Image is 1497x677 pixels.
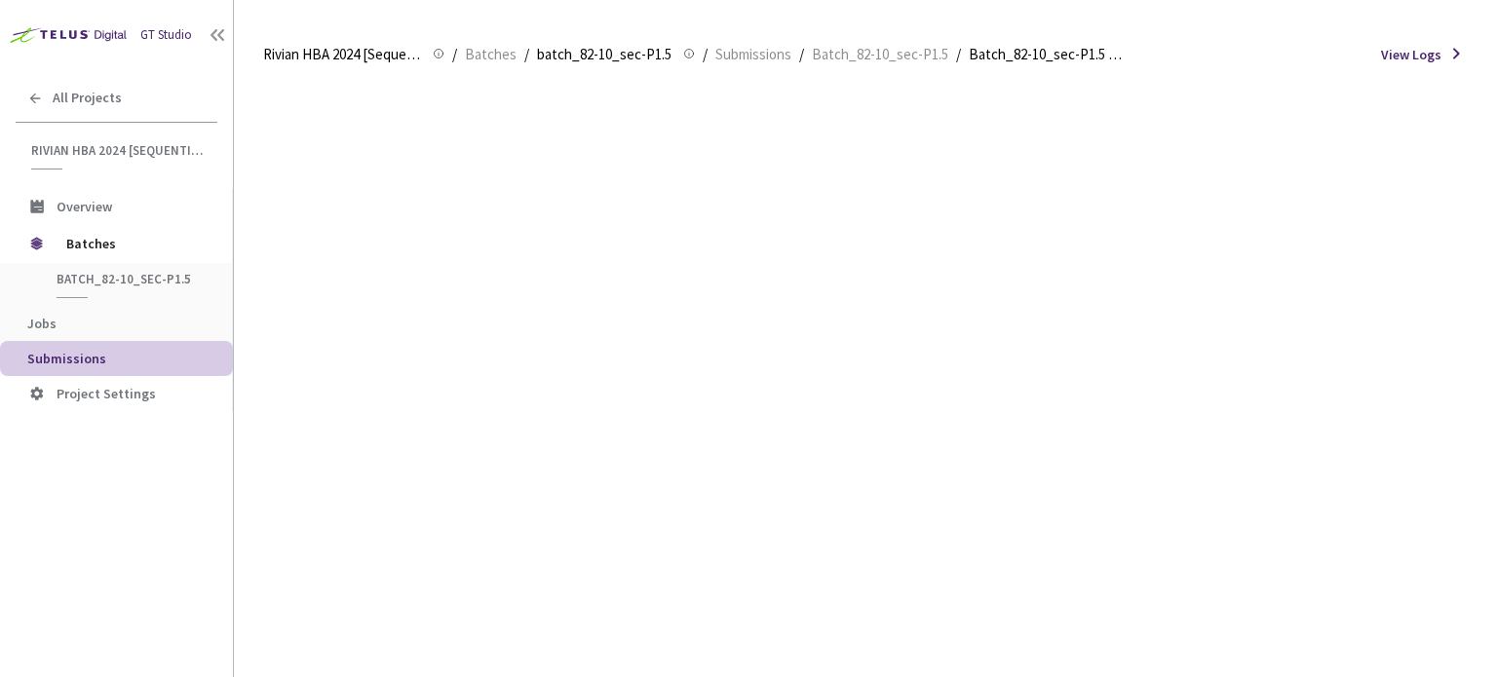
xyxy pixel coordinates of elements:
li: / [452,43,457,66]
span: View Logs [1381,45,1441,64]
li: / [524,43,529,66]
a: Batch_82-10_sec-P1.5 [808,43,952,64]
li: / [799,43,804,66]
li: / [956,43,961,66]
span: All Projects [53,90,122,106]
span: Rivian HBA 2024 [Sequential] [263,43,421,66]
span: Batches [465,43,517,66]
span: Batch_82-10_sec-P1.5 [812,43,948,66]
span: Jobs [27,315,57,332]
span: Overview [57,198,112,215]
span: batch_82-10_sec-P1.5 [537,43,672,66]
span: Batch_82-10_sec-P1.5 QC - [DATE] [969,43,1127,66]
span: Batches [66,224,200,263]
span: Project Settings [57,385,156,402]
div: GT Studio [140,26,192,45]
a: Batches [461,43,520,64]
li: / [703,43,708,66]
span: batch_82-10_sec-P1.5 [57,271,201,287]
a: Submissions [711,43,795,64]
span: Submissions [715,43,791,66]
span: Rivian HBA 2024 [Sequential] [31,142,206,159]
span: Submissions [27,350,106,367]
